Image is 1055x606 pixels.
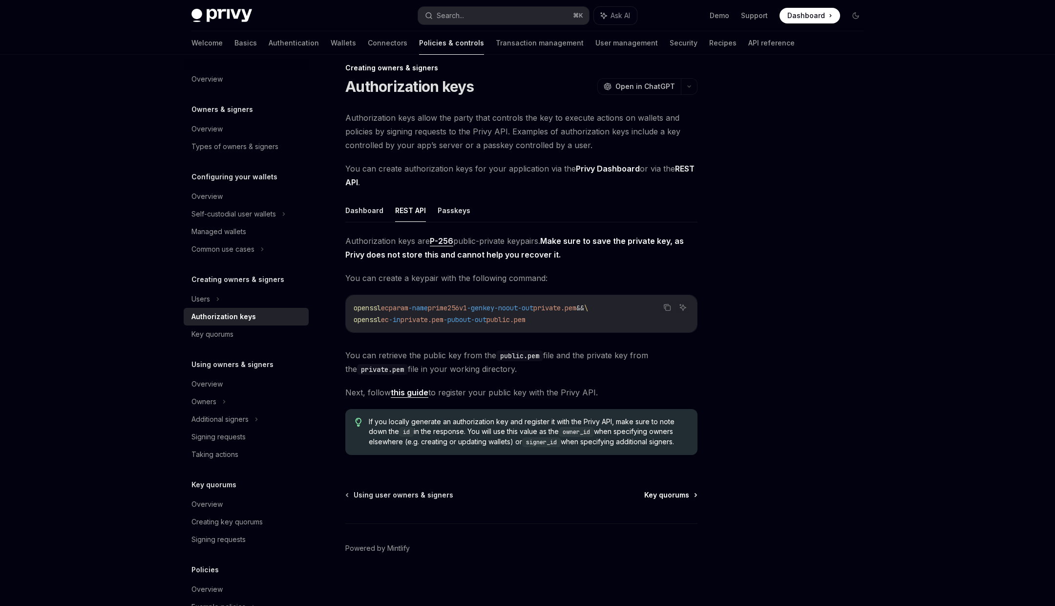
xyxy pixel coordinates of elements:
[780,8,840,23] a: Dashboard
[191,9,252,22] img: dark logo
[401,315,443,324] span: private.pem
[345,199,383,222] button: Dashboard
[191,274,284,285] h5: Creating owners & signers
[670,31,697,55] a: Security
[741,11,768,21] a: Support
[191,243,254,255] div: Common use cases
[848,8,864,23] button: Toggle dark mode
[354,490,453,500] span: Using user owners & signers
[595,31,658,55] a: User management
[467,303,494,312] span: -genkey
[184,531,309,548] a: Signing requests
[419,31,484,55] a: Policies & controls
[576,303,584,312] span: &&
[191,191,223,202] div: Overview
[191,516,263,528] div: Creating key quorums
[573,12,583,20] span: ⌘ K
[430,236,453,246] a: P-256
[184,70,309,88] a: Overview
[395,199,426,222] button: REST API
[191,449,238,460] div: Taking actions
[191,141,278,152] div: Types of owners & signers
[191,311,256,323] div: Authorization keys
[191,31,223,55] a: Welcome
[184,375,309,393] a: Overview
[191,479,236,491] h5: Key quorums
[494,303,518,312] span: -noout
[191,208,276,220] div: Self-custodial user wallets
[345,111,697,152] span: Authorization keys allow the party that controls the key to execute actions on wallets and polici...
[184,188,309,205] a: Overview
[184,120,309,138] a: Overview
[710,11,729,21] a: Demo
[345,234,697,261] span: Authorization keys are public-private keypairs.
[191,328,233,340] div: Key quorums
[428,303,467,312] span: prime256v1
[331,31,356,55] a: Wallets
[345,162,697,189] span: You can create authorization keys for your application via the or via the .
[191,431,246,443] div: Signing requests
[787,11,825,21] span: Dashboard
[191,123,223,135] div: Overview
[354,303,381,312] span: openssl
[191,396,216,408] div: Owners
[471,315,486,324] span: -out
[518,303,533,312] span: -out
[191,413,249,425] div: Additional signers
[615,82,675,91] span: Open in ChatGPT
[184,138,309,155] a: Types of owners & signers
[345,348,697,376] span: You can retrieve the public key from the file and the private key from the file in your working d...
[438,199,470,222] button: Passkeys
[486,315,526,324] span: public.pem
[269,31,319,55] a: Authentication
[191,534,246,545] div: Signing requests
[234,31,257,55] a: Basics
[496,31,584,55] a: Transaction management
[191,293,210,305] div: Users
[676,301,689,314] button: Ask AI
[408,303,428,312] span: -name
[368,31,407,55] a: Connectors
[594,7,637,24] button: Ask AI
[191,564,219,576] h5: Policies
[191,104,253,115] h5: Owners & signers
[191,584,223,595] div: Overview
[184,428,309,446] a: Signing requests
[191,378,223,390] div: Overview
[584,303,588,312] span: \
[345,63,697,73] div: Creating owners & signers
[522,437,561,447] code: signer_id
[381,303,408,312] span: ecparam
[391,388,428,398] a: this guide
[355,418,362,427] svg: Tip
[354,315,381,324] span: openssl
[191,498,223,510] div: Overview
[559,427,594,437] code: owner_id
[644,490,689,500] span: Key quorums
[389,315,401,324] span: -in
[748,31,795,55] a: API reference
[345,78,474,95] h1: Authorization keys
[191,359,274,370] h5: Using owners & signers
[357,364,408,375] code: private.pem
[533,303,576,312] span: private.pem
[345,543,410,553] a: Powered by Mintlify
[381,315,389,324] span: ec
[496,350,543,361] code: public.pem
[437,10,464,22] div: Search...
[184,325,309,343] a: Key quorums
[443,315,471,324] span: -pubout
[399,427,414,437] code: id
[418,7,589,24] button: Search...⌘K
[184,581,309,598] a: Overview
[345,386,697,399] span: Next, follow to register your public key with the Privy API.
[191,73,223,85] div: Overview
[184,223,309,240] a: Managed wallets
[184,308,309,325] a: Authorization keys
[644,490,696,500] a: Key quorums
[184,446,309,463] a: Taking actions
[661,301,674,314] button: Copy the contents from the code block
[191,171,277,183] h5: Configuring your wallets
[709,31,737,55] a: Recipes
[369,417,688,447] span: If you locally generate an authorization key and register it with the Privy API, make sure to not...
